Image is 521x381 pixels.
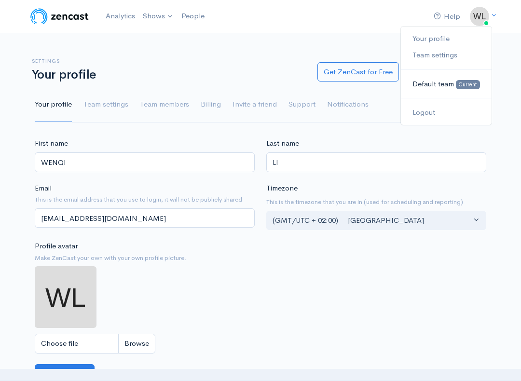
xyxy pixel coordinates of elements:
[401,30,492,47] a: Your profile
[32,68,306,82] h1: Your profile
[178,6,208,27] a: People
[35,253,255,263] small: Make ZenCast your own with your own profile picture.
[29,7,90,26] img: ZenCast Logo
[470,7,489,26] img: ...
[412,79,454,88] span: Default team
[35,138,68,149] label: First name
[201,87,221,122] a: Billing
[140,87,189,122] a: Team members
[266,152,486,172] input: Last name
[233,87,277,122] a: Invite a friend
[430,6,464,27] a: Help
[32,58,306,64] h6: Settings
[35,208,255,228] input: name@example.com
[266,183,298,194] label: Timezone
[273,215,471,226] div: (GMT/UTC + 02:00) [GEOGRAPHIC_DATA]
[456,80,480,89] span: Current
[401,47,492,64] a: Team settings
[35,241,78,252] label: Profile avatar
[266,211,486,231] button: (GMT/UTC + 02:00) Zurich
[401,104,492,121] a: Logout
[35,152,255,172] input: First name
[35,266,96,328] img: ...
[35,87,72,122] a: Your profile
[266,138,299,149] label: Last name
[401,76,492,93] a: Default team Current
[83,87,128,122] a: Team settings
[102,6,139,27] a: Analytics
[327,87,369,122] a: Notifications
[35,195,255,204] small: This is the email address that you use to login, it will not be publicly shared
[288,87,315,122] a: Support
[139,6,178,27] a: Shows
[266,197,486,207] small: This is the timezone that you are in (used for scheduling and reporting)
[317,62,399,82] a: Get ZenCast for Free
[35,183,52,194] label: Email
